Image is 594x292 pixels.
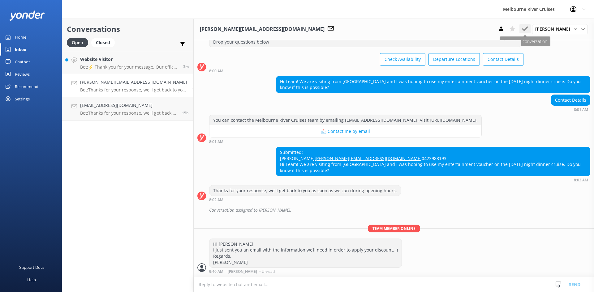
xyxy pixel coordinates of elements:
[19,261,44,273] div: Support Docs
[80,87,187,93] p: Bot: Thanks for your response, we'll get back to you as soon as we can during opening hours.
[15,56,30,68] div: Chatbot
[67,38,88,47] div: Open
[80,79,187,86] h4: [PERSON_NAME][EMAIL_ADDRESS][DOMAIN_NAME]
[574,108,588,112] strong: 8:01 AM
[80,102,177,109] h4: [EMAIL_ADDRESS][DOMAIN_NAME]
[15,80,38,93] div: Recommend
[209,69,223,73] strong: 8:00 AM
[209,115,481,125] div: You can contact the Melbourne River Cruises team by emailing [EMAIL_ADDRESS][DOMAIN_NAME]. Visit ...
[209,205,590,215] div: Conversation assigned to [PERSON_NAME].
[67,23,189,35] h2: Conversations
[574,26,577,32] span: ✕
[209,185,401,196] div: Thanks for your response, we'll get back to you as soon as we can during opening hours.
[62,74,193,97] a: [PERSON_NAME][EMAIL_ADDRESS][DOMAIN_NAME]Bot:Thanks for your response, we'll get back to you as s...
[80,56,179,63] h4: Website Visitor
[209,270,223,273] strong: 9:40 AM
[209,239,402,267] div: Hi [PERSON_NAME], I just sent you an email with the information we’ll need in order to apply your...
[27,273,36,286] div: Help
[209,69,523,73] div: Aug 27 2025 08:00am (UTC +10:00) Australia/Sydney
[80,110,177,116] p: Bot: Thanks for your response, we'll get back to you as soon as we can during opening hours.
[209,125,481,138] button: 📩 Contact me by email
[91,39,118,46] a: Closed
[80,64,179,70] p: Bot: ⚡ Thank you for your message. Our office hours are Mon - Fri 9.30am - 5pm. We'll get back to...
[483,53,523,66] button: Contact Details
[62,97,193,121] a: [EMAIL_ADDRESS][DOMAIN_NAME]Bot:Thanks for your response, we'll get back to you as soon as we can...
[209,140,223,144] strong: 8:01 AM
[380,53,425,66] button: Check Availability
[15,68,30,80] div: Reviews
[67,39,91,46] a: Open
[551,95,590,105] div: Contact Details
[197,205,590,215] div: 2025-08-26T23:09:14.375
[209,197,401,202] div: Aug 27 2025 08:02am (UTC +10:00) Australia/Sydney
[259,270,275,273] span: • Unread
[228,270,257,273] span: [PERSON_NAME]
[276,76,590,93] div: Hi Team! We are visiting from [GEOGRAPHIC_DATA] and I was hoping to use my entertainment voucher ...
[182,110,189,116] span: Aug 26 2025 06:17pm (UTC +10:00) Australia/Sydney
[9,11,45,21] img: yonder-white-logo.png
[62,51,193,74] a: Website VisitorBot:⚡ Thank you for your message. Our office hours are Mon - Fri 9.30am - 5pm. We'...
[368,225,420,232] span: Team member online
[192,87,196,92] span: Aug 27 2025 08:02am (UTC +10:00) Australia/Sydney
[574,178,588,182] strong: 8:02 AM
[91,38,115,47] div: Closed
[209,269,402,273] div: Aug 27 2025 09:40am (UTC +10:00) Australia/Sydney
[209,139,482,144] div: Aug 27 2025 08:01am (UTC +10:00) Australia/Sydney
[276,147,590,176] div: Submitted: [PERSON_NAME] 0423988193 Hi Team! We are visiting from [GEOGRAPHIC_DATA] and I was hop...
[535,26,574,32] span: [PERSON_NAME]
[15,31,26,43] div: Home
[276,178,590,182] div: Aug 27 2025 08:02am (UTC +10:00) Australia/Sydney
[428,53,480,66] button: Departure Locations
[15,93,30,105] div: Settings
[532,24,588,34] div: Assign User
[315,155,422,161] a: [PERSON_NAME][EMAIL_ADDRESS][DOMAIN_NAME]
[200,25,325,33] h3: [PERSON_NAME][EMAIL_ADDRESS][DOMAIN_NAME]
[551,107,590,112] div: Aug 27 2025 08:01am (UTC +10:00) Australia/Sydney
[209,198,223,202] strong: 8:02 AM
[15,43,26,56] div: Inbox
[183,64,189,69] span: Aug 27 2025 09:36am (UTC +10:00) Australia/Sydney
